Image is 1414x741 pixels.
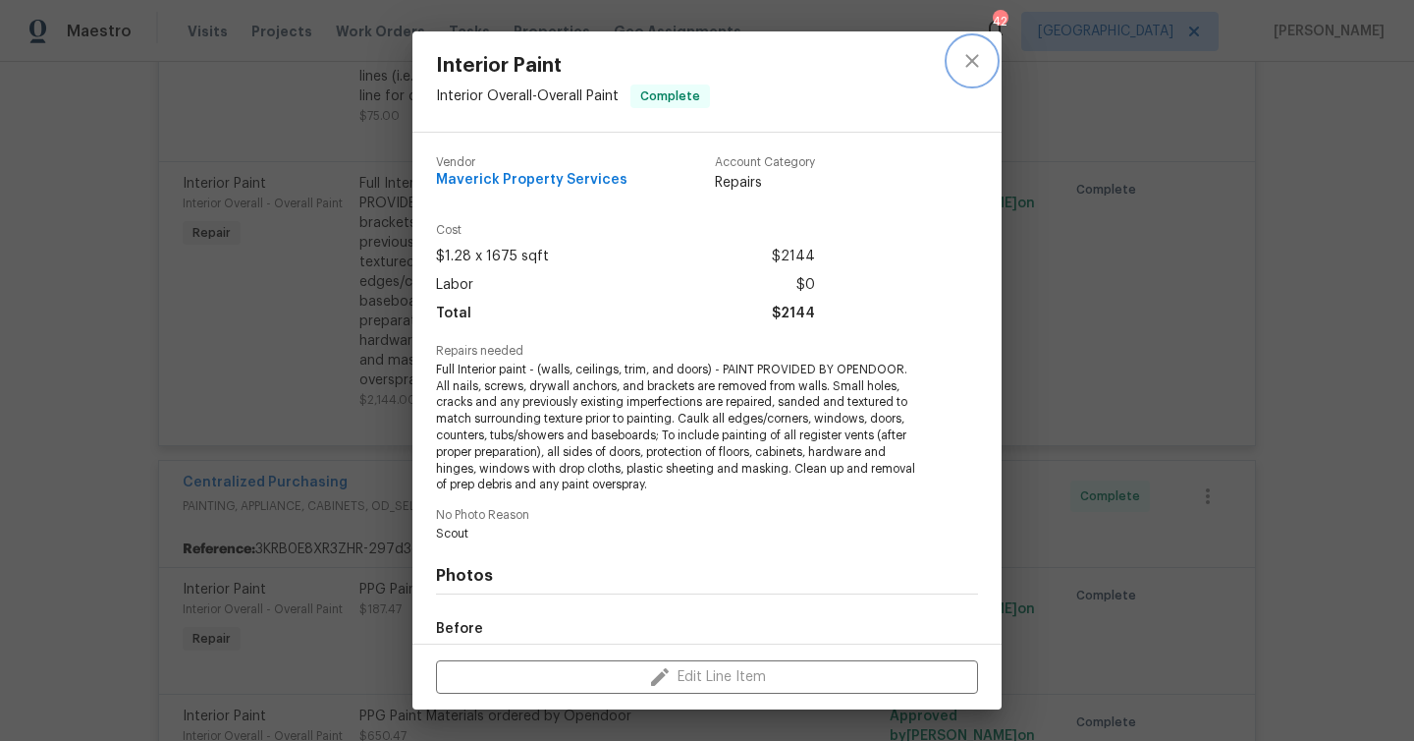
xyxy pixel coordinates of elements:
[796,271,815,300] span: $0
[772,300,815,328] span: $2144
[436,224,815,237] span: Cost
[436,243,549,271] span: $1.28 x 1675 sqft
[632,86,708,106] span: Complete
[436,300,471,328] span: Total
[436,89,619,103] span: Interior Overall - Overall Paint
[715,173,815,193] span: Repairs
[436,509,978,522] span: No Photo Reason
[436,271,473,300] span: Labor
[949,37,996,85] button: close
[772,243,815,271] span: $2144
[436,173,627,188] span: Maverick Property Services
[436,55,710,77] span: Interior Paint
[436,362,924,493] span: Full Interior paint - (walls, ceilings, trim, and doors) - PAINT PROVIDED BY OPENDOOR. All nails,...
[436,622,483,636] h5: Before
[436,345,978,358] span: Repairs needed
[436,566,978,586] h4: Photos
[436,156,627,169] span: Vendor
[436,526,924,542] span: Scout
[993,12,1006,31] div: 42
[715,156,815,169] span: Account Category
